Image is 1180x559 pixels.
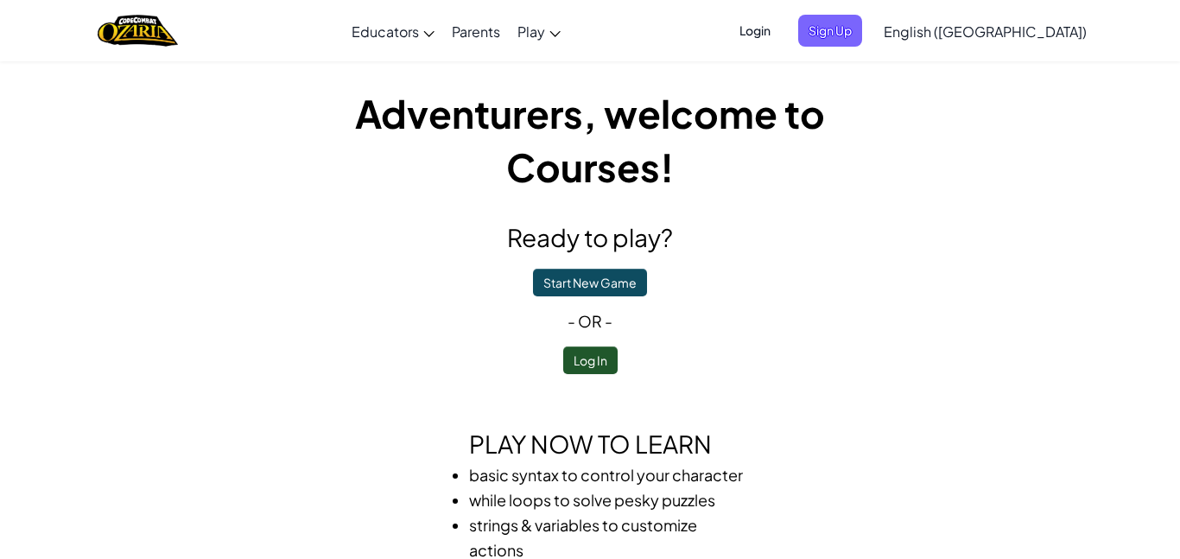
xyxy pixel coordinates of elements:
a: Educators [343,8,443,54]
h2: Ready to play? [279,219,901,256]
span: - [568,311,578,331]
img: Home [98,13,178,48]
button: Sign Up [798,15,862,47]
a: Parents [443,8,509,54]
button: Login [729,15,781,47]
span: Educators [352,22,419,41]
button: Start New Game [533,269,647,296]
h2: Play now to learn [279,426,901,462]
li: basic syntax to control your character [469,462,745,487]
li: while loops to solve pesky puzzles [469,487,745,512]
span: English ([GEOGRAPHIC_DATA]) [884,22,1087,41]
h1: Adventurers, welcome to Courses! [279,86,901,194]
a: Ozaria by CodeCombat logo [98,13,178,48]
span: or [578,311,602,331]
a: Play [509,8,569,54]
span: - [602,311,612,331]
a: English ([GEOGRAPHIC_DATA]) [875,8,1095,54]
span: Play [517,22,545,41]
button: Log In [563,346,618,374]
